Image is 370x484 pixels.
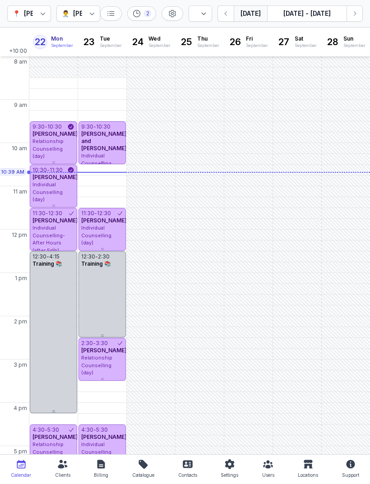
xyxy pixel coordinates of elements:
[32,130,78,137] span: [PERSON_NAME]
[148,35,171,42] span: Wed
[96,340,108,347] div: 3:30
[32,260,62,267] span: Training 📚
[1,168,24,175] span: 10:39 AM
[81,130,127,152] span: [PERSON_NAME] and [PERSON_NAME]
[130,35,145,49] div: 24
[32,441,64,462] span: Relationship Counselling (day)
[51,42,73,49] div: September
[81,441,111,462] span: Individual Counselling (day)
[228,35,242,49] div: 26
[343,35,365,42] span: Sun
[81,210,94,217] div: 11:30
[81,253,95,260] div: 12:30
[13,188,27,195] span: 11 am
[98,253,110,260] div: 2:30
[55,470,70,480] div: Clients
[32,217,78,224] span: [PERSON_NAME]
[132,470,154,480] div: Catalogue
[93,340,96,347] div: -
[221,470,238,480] div: Settings
[47,123,62,130] div: 10:30
[295,42,317,49] div: September
[81,152,111,174] span: Individual Counselling (day)
[32,433,78,440] span: [PERSON_NAME]
[32,166,47,174] div: 10:30
[81,347,127,354] span: [PERSON_NAME]
[342,470,359,480] div: Support
[14,101,27,109] span: 9 am
[33,35,47,49] div: 22
[97,210,111,217] div: 12:30
[277,35,291,49] div: 27
[9,47,29,56] span: +10:00
[94,470,108,480] div: Billing
[14,318,27,325] span: 2 pm
[32,225,65,254] span: Individual Counselling- After Hours (after 5pm)
[100,42,122,49] div: September
[81,433,127,440] span: [PERSON_NAME]
[100,35,122,42] span: Tue
[14,448,27,455] span: 5 pm
[32,181,63,203] span: Individual Counselling (day)
[49,253,60,260] div: 4:15
[81,426,93,433] div: 4:30
[81,217,127,224] span: [PERSON_NAME]
[267,5,347,22] button: [DATE] - [DATE]
[32,210,46,217] div: 11:30
[246,35,268,42] span: Fri
[178,470,197,480] div: Contacts
[144,10,151,17] div: 2
[95,253,98,260] div: -
[81,355,112,376] span: Relationship Counselling (day)
[13,8,20,19] div: 📍
[325,35,340,49] div: 28
[12,145,27,152] span: 10 am
[179,35,194,49] div: 25
[47,426,59,433] div: 5:30
[51,35,73,42] span: Mon
[234,5,267,22] button: [DATE]
[32,426,45,433] div: 4:30
[62,8,69,19] div: 👨‍⚕️
[96,426,108,433] div: 5:30
[32,174,78,180] span: [PERSON_NAME]
[46,210,48,217] div: -
[32,123,45,130] div: 9:30
[12,231,27,239] span: 12 pm
[81,340,93,347] div: 2:30
[15,275,27,282] span: 1 pm
[48,210,62,217] div: 12:30
[295,35,317,42] span: Sat
[197,35,219,42] span: Thu
[262,470,274,480] div: Users
[197,42,219,49] div: September
[14,361,27,369] span: 3 pm
[148,42,171,49] div: September
[50,166,63,174] div: 11:30
[14,58,27,65] span: 8 am
[46,253,49,260] div: -
[94,210,97,217] div: -
[45,123,47,130] div: -
[81,123,93,130] div: 9:30
[32,138,64,159] span: Relationship Counselling (day)
[32,253,46,260] div: 12:30
[343,42,365,49] div: September
[73,8,125,19] div: [PERSON_NAME]
[93,426,96,433] div: -
[24,8,116,19] div: [PERSON_NAME] Counselling
[82,35,96,49] div: 23
[45,426,47,433] div: -
[298,470,318,480] div: Locations
[96,123,111,130] div: 10:30
[14,405,27,412] span: 4 pm
[81,260,111,267] span: Training 📚
[93,123,96,130] div: -
[81,225,111,246] span: Individual Counselling (day)
[246,42,268,49] div: September
[47,166,50,174] div: -
[11,470,31,480] div: Calendar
